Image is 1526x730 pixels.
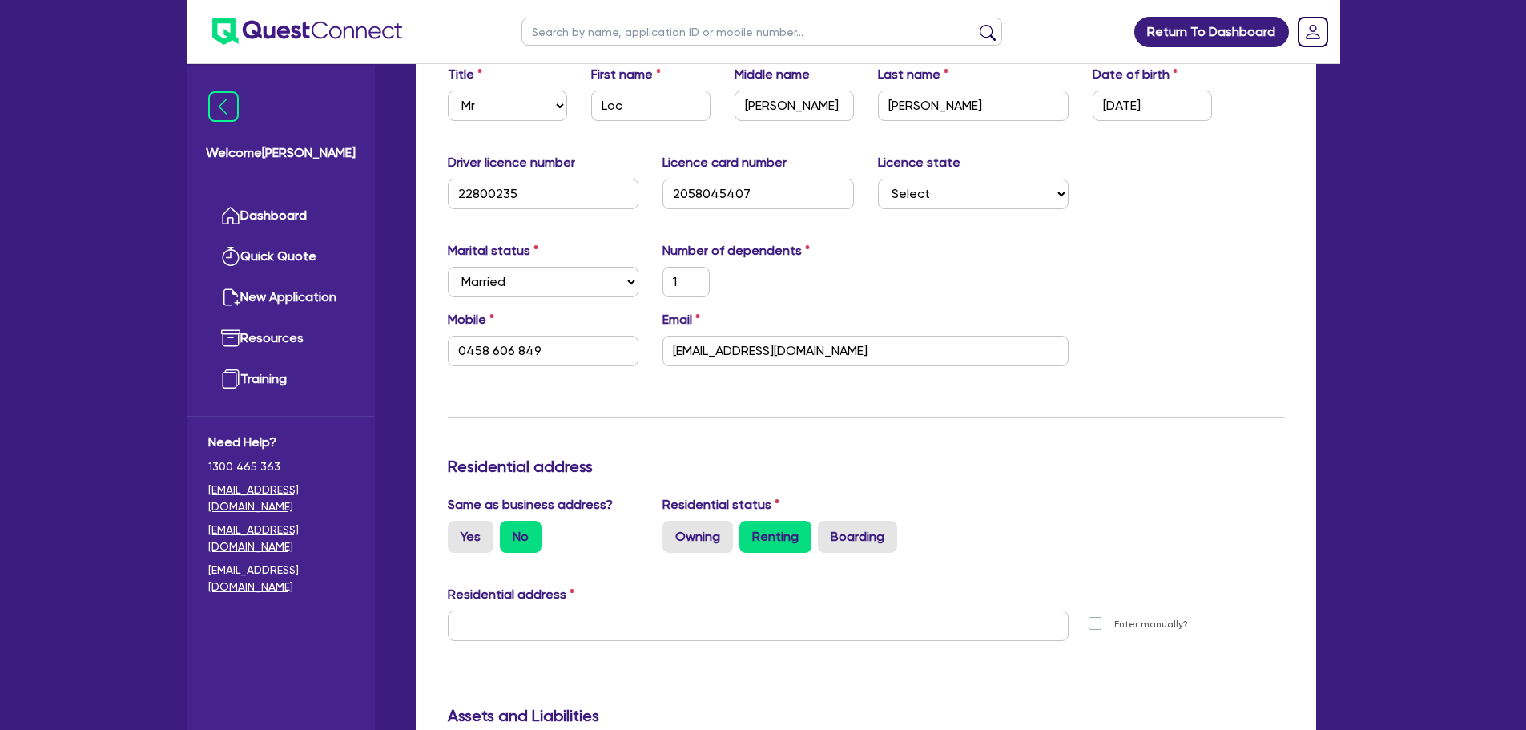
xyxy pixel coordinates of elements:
label: Date of birth [1093,65,1178,84]
label: Number of dependents [662,241,810,260]
h3: Assets and Liabilities [448,706,1284,725]
a: [EMAIL_ADDRESS][DOMAIN_NAME] [208,522,353,555]
label: Residential status [662,495,779,514]
label: Title [448,65,482,84]
span: Welcome [PERSON_NAME] [206,143,356,163]
span: Need Help? [208,433,353,452]
label: Renting [739,521,811,553]
label: Email [662,310,700,329]
a: Dropdown toggle [1292,11,1334,53]
label: Mobile [448,310,494,329]
span: 1300 465 363 [208,458,353,475]
label: Last name [878,65,948,84]
img: new-application [221,288,240,307]
a: Return To Dashboard [1134,17,1289,47]
label: Driver licence number [448,153,575,172]
h3: Residential address [448,457,1284,476]
label: No [500,521,542,553]
label: Owning [662,521,733,553]
img: quick-quote [221,247,240,266]
a: New Application [208,277,353,318]
a: Training [208,359,353,400]
label: Residential address [448,585,574,604]
a: Quick Quote [208,236,353,277]
a: Dashboard [208,196,353,236]
a: [EMAIL_ADDRESS][DOMAIN_NAME] [208,482,353,515]
a: [EMAIL_ADDRESS][DOMAIN_NAME] [208,562,353,595]
input: Search by name, application ID or mobile number... [521,18,1002,46]
a: Resources [208,318,353,359]
label: Middle name [735,65,810,84]
img: resources [221,329,240,348]
label: Same as business address? [448,495,613,514]
label: Licence card number [662,153,787,172]
label: Yes [448,521,493,553]
label: First name [591,65,661,84]
img: icon-menu-close [208,91,239,122]
img: quest-connect-logo-blue [212,18,402,45]
label: Marital status [448,241,538,260]
label: Boarding [818,521,897,553]
label: Enter manually? [1114,617,1188,632]
img: training [221,369,240,389]
label: Licence state [878,153,960,172]
input: DD / MM / YYYY [1093,91,1212,121]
